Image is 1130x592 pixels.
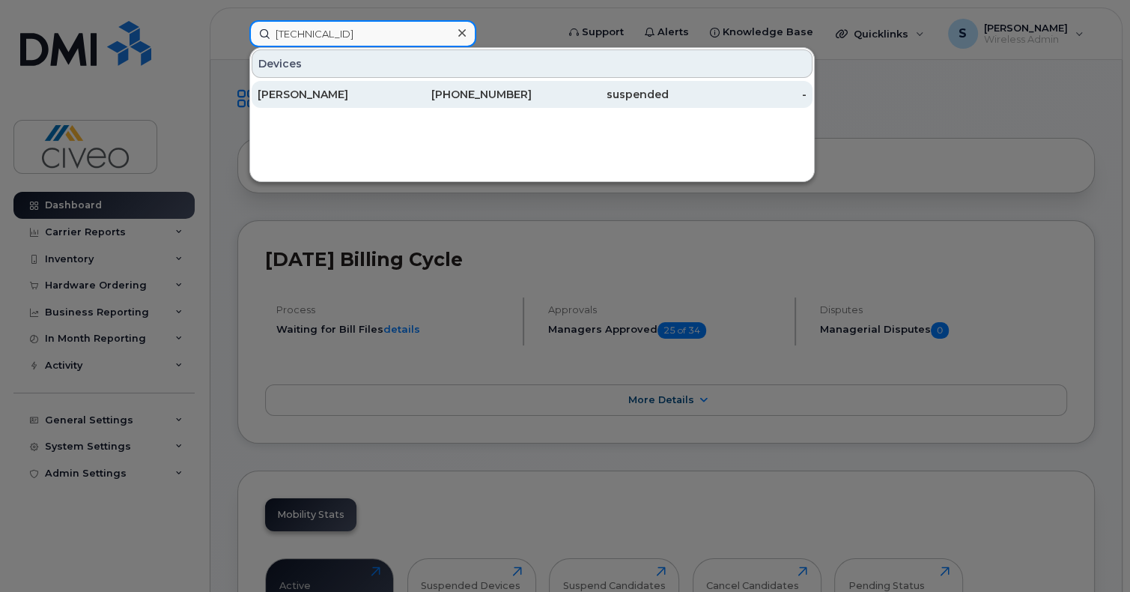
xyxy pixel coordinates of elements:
[669,87,806,102] div: -
[532,87,669,102] div: suspended
[252,81,812,108] a: [PERSON_NAME][PHONE_NUMBER]suspended-
[1065,527,1119,581] iframe: Messenger Launcher
[395,87,532,102] div: [PHONE_NUMBER]
[252,49,812,78] div: Devices
[258,87,395,102] div: [PERSON_NAME]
